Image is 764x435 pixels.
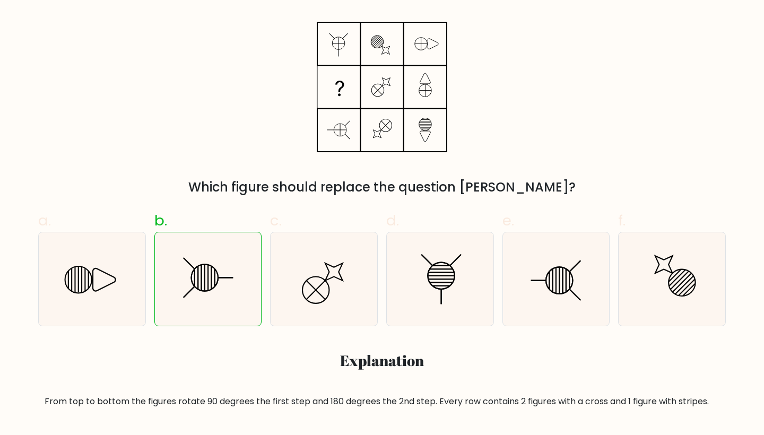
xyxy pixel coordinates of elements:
div: Which figure should replace the question [PERSON_NAME]? [45,178,719,197]
div: From top to bottom the figures rotate 90 degrees the first step and 180 degrees the 2nd step. Eve... [45,395,719,408]
span: d. [386,210,399,231]
span: c. [270,210,282,231]
h3: Explanation [45,352,719,370]
span: e. [502,210,514,231]
span: a. [38,210,51,231]
span: b. [154,210,167,231]
span: f. [618,210,626,231]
